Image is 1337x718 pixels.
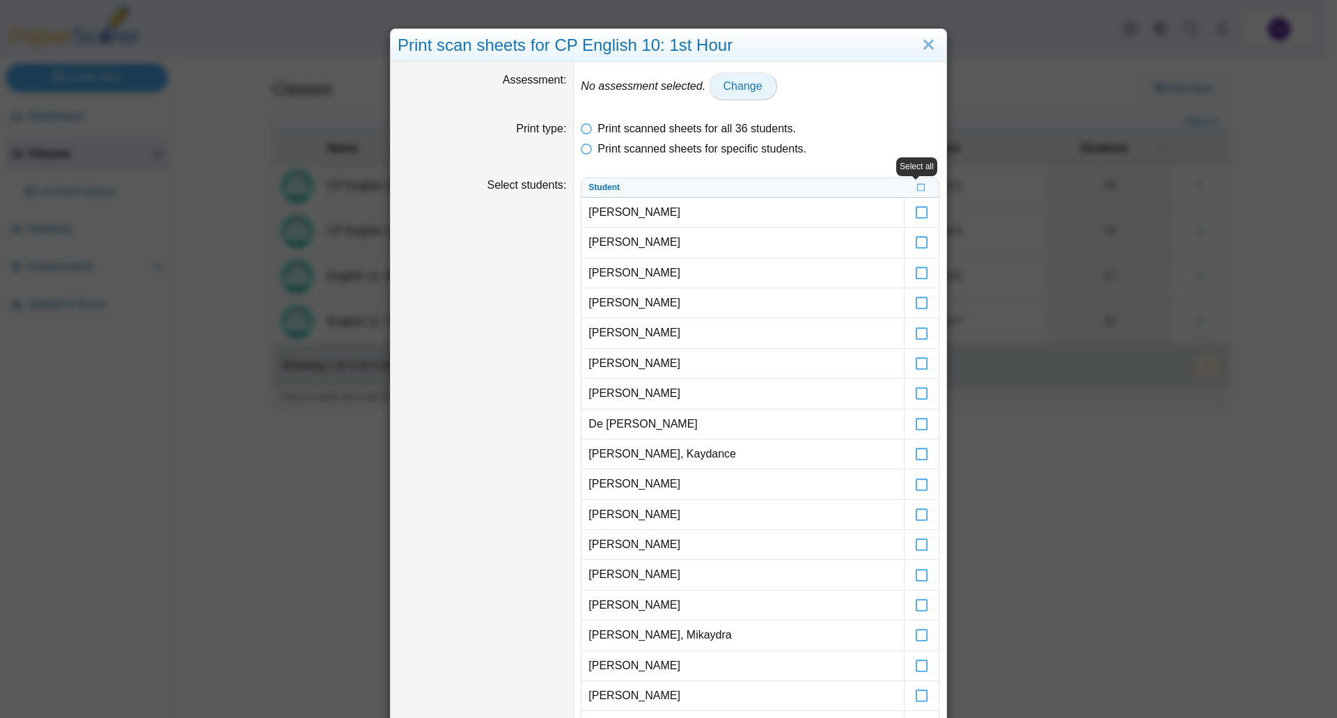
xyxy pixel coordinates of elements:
[581,198,904,228] td: [PERSON_NAME]
[581,591,904,621] td: [PERSON_NAME]
[487,179,566,191] label: Select students
[581,530,904,560] td: [PERSON_NAME]
[709,72,777,100] a: Change
[581,681,904,711] td: [PERSON_NAME]
[597,123,796,134] span: Print scanned sheets for all 36 students.
[597,143,806,155] span: Print scanned sheets for specific students.
[581,379,904,409] td: [PERSON_NAME]
[724,80,763,92] span: Change
[581,349,904,379] td: [PERSON_NAME]
[581,651,904,681] td: [PERSON_NAME]
[581,228,904,258] td: [PERSON_NAME]
[581,469,904,499] td: [PERSON_NAME]
[581,318,904,348] td: [PERSON_NAME]
[581,621,904,650] td: [PERSON_NAME], Mikaydra
[918,33,939,57] a: Close
[581,500,904,530] td: [PERSON_NAME]
[581,258,904,288] td: [PERSON_NAME]
[391,29,946,62] div: Print scan sheets for CP English 10: 1st Hour
[581,80,705,92] em: No assessment selected.
[581,288,904,318] td: [PERSON_NAME]
[503,74,567,86] label: Assessment
[581,439,904,469] td: [PERSON_NAME], Kaydance
[581,560,904,590] td: [PERSON_NAME]
[896,157,937,176] div: Select all
[516,123,566,134] label: Print type
[581,178,904,198] th: Student
[581,409,904,439] td: De [PERSON_NAME]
